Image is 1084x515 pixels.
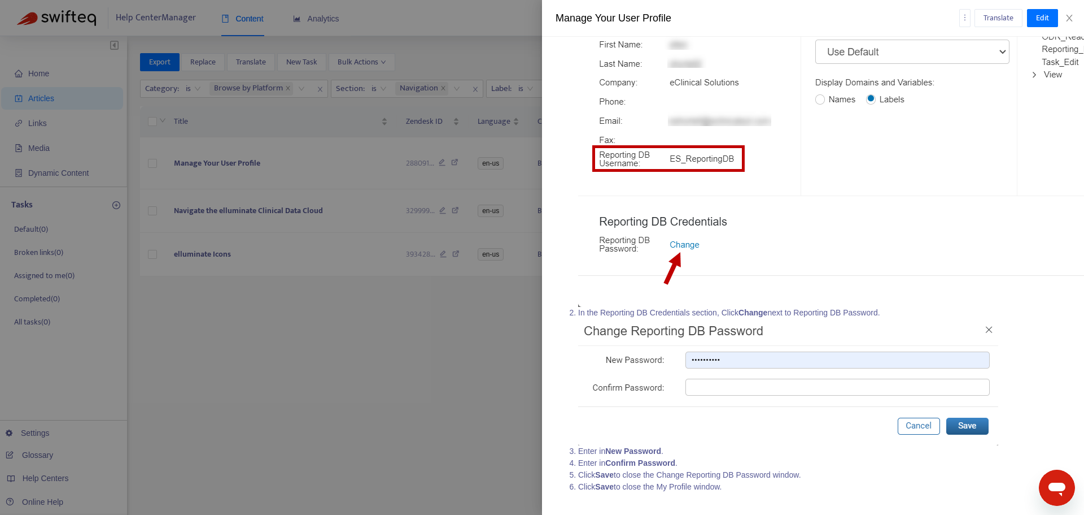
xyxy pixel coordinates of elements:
[974,9,1022,27] button: Translate
[961,14,969,21] span: more
[984,12,1013,24] span: Translate
[1036,12,1049,24] span: Edit
[578,307,1070,445] li: In the Reporting DB Credentials section, Click next to Reporting DB Password.
[1061,13,1077,24] button: Close
[556,11,959,26] div: Manage Your User Profile
[605,458,675,468] strong: Confirm Password
[1027,9,1058,27] button: Edit
[578,319,998,445] img: Reporting DB Change Password
[595,482,614,491] strong: Save
[578,445,1070,457] li: Enter in .
[959,9,971,27] button: more
[578,481,1070,493] li: Click to close the My Profile window.
[1065,14,1074,23] span: close
[578,469,1070,481] li: Click to close the Change Reporting DB Password window.
[578,457,1070,469] li: Enter in .
[595,470,614,479] strong: Save
[1039,470,1075,506] iframe: Button to launch messaging window
[605,447,661,456] strong: New Password
[738,308,767,317] strong: Change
